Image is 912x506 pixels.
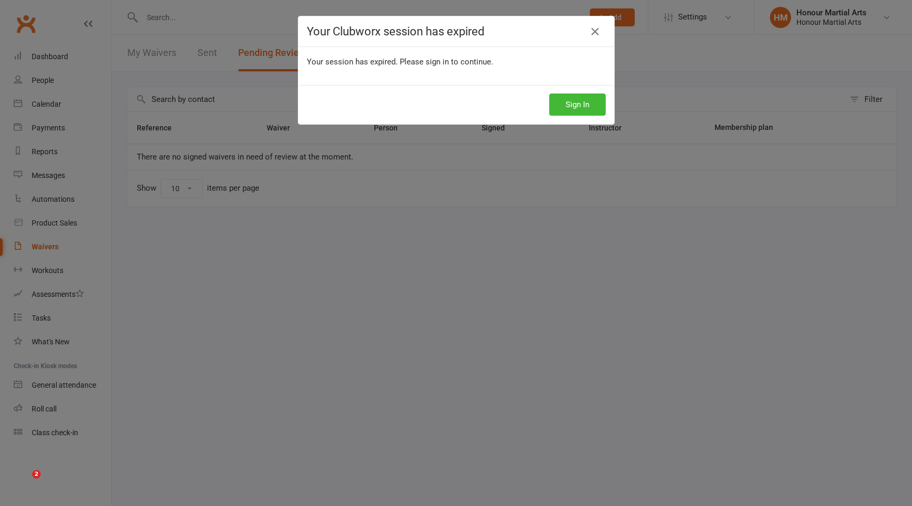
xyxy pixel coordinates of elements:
[307,25,606,38] h4: Your Clubworx session has expired
[32,470,41,479] span: 2
[11,470,36,495] iframe: Intercom live chat
[587,23,604,40] a: Close
[307,57,493,67] span: Your session has expired. Please sign in to continue.
[549,93,606,116] button: Sign In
